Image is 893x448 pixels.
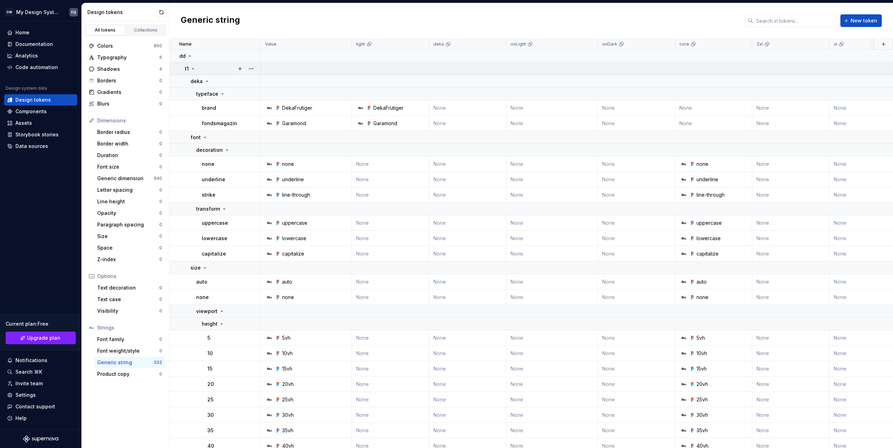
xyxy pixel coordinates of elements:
[97,89,159,96] div: Gradients
[207,427,213,434] p: 35
[15,96,51,103] div: Design tokens
[97,54,159,61] div: Typography
[97,117,162,124] div: Dimensions
[675,100,752,116] td: None
[191,78,203,85] p: deka
[4,378,77,389] a: Invite team
[697,278,707,285] div: auto
[752,290,829,305] td: None
[179,53,186,60] p: dd
[207,365,212,372] p: 15
[86,63,165,75] a: Shadows4
[429,231,506,246] td: None
[207,381,214,388] p: 20
[598,392,675,407] td: None
[97,77,159,84] div: Borders
[94,294,165,305] a: Text case0
[429,346,506,361] td: None
[506,231,598,246] td: None
[159,164,162,170] div: 0
[97,186,159,194] div: Letter spacing
[159,308,162,314] div: 0
[94,219,165,230] a: Paragraph spacing0
[15,415,27,422] div: Help
[753,14,836,27] input: Search in tokens...
[752,392,829,407] td: None
[4,117,77,129] a: Assets
[94,345,165,357] a: Font weight/style0
[15,29,29,36] div: Home
[15,368,42,375] div: Search ⌘K
[752,274,829,290] td: None
[598,116,675,131] td: None
[697,365,707,372] div: 15vh
[15,52,38,59] div: Analytics
[598,274,675,290] td: None
[159,371,162,377] div: 0
[97,42,154,49] div: Colors
[1,5,80,20] button: DWMy Design SystemFQ
[23,435,58,442] a: Supernova Logo
[4,50,77,61] a: Analytics
[97,163,159,170] div: Font size
[429,290,506,305] td: None
[159,337,162,342] div: 0
[352,330,429,346] td: None
[282,350,293,357] div: 10vh
[97,359,154,366] div: Generic string
[282,278,292,285] div: auto
[4,39,77,50] a: Documentation
[97,284,159,291] div: Text decoration
[159,141,162,147] div: 0
[506,116,598,131] td: None
[4,366,77,378] button: Search ⌘K
[86,75,165,86] a: Borders0
[196,294,209,301] p: none
[196,90,218,97] p: typeface
[159,78,162,83] div: 0
[6,320,76,327] div: Current plan : Free
[87,9,156,16] div: Design tokens
[86,87,165,98] a: Gradients0
[752,187,829,203] td: None
[352,172,429,187] td: None
[159,152,162,158] div: 0
[598,215,675,231] td: None
[97,273,162,280] div: Options
[352,156,429,172] td: None
[94,282,165,293] a: Text decoration0
[97,324,162,331] div: Strings
[598,376,675,392] td: None
[752,100,829,116] td: None
[752,246,829,262] td: None
[429,330,506,346] td: None
[159,245,162,251] div: 0
[94,173,165,184] a: Generic dimension940
[282,235,306,242] div: lowercase
[86,98,165,109] a: Blurs0
[373,120,397,127] div: Garamond
[752,116,829,131] td: None
[4,106,77,117] a: Components
[97,336,159,343] div: Font family
[94,357,165,368] a: Generic string332
[840,14,882,27] button: New token
[202,320,218,327] p: height
[159,199,162,204] div: 0
[202,250,226,257] p: capitalize
[27,334,60,341] span: Upgrade plan
[506,274,598,290] td: None
[679,41,689,47] p: core
[506,346,598,361] td: None
[429,392,506,407] td: None
[159,348,162,354] div: 0
[97,371,159,378] div: Product copy
[697,250,719,257] div: capitalize
[15,131,59,138] div: Storybook stories
[429,215,506,231] td: None
[282,294,294,301] div: none
[5,8,13,16] div: DW
[159,222,162,228] div: 0
[15,120,32,127] div: Assets
[154,360,162,365] div: 332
